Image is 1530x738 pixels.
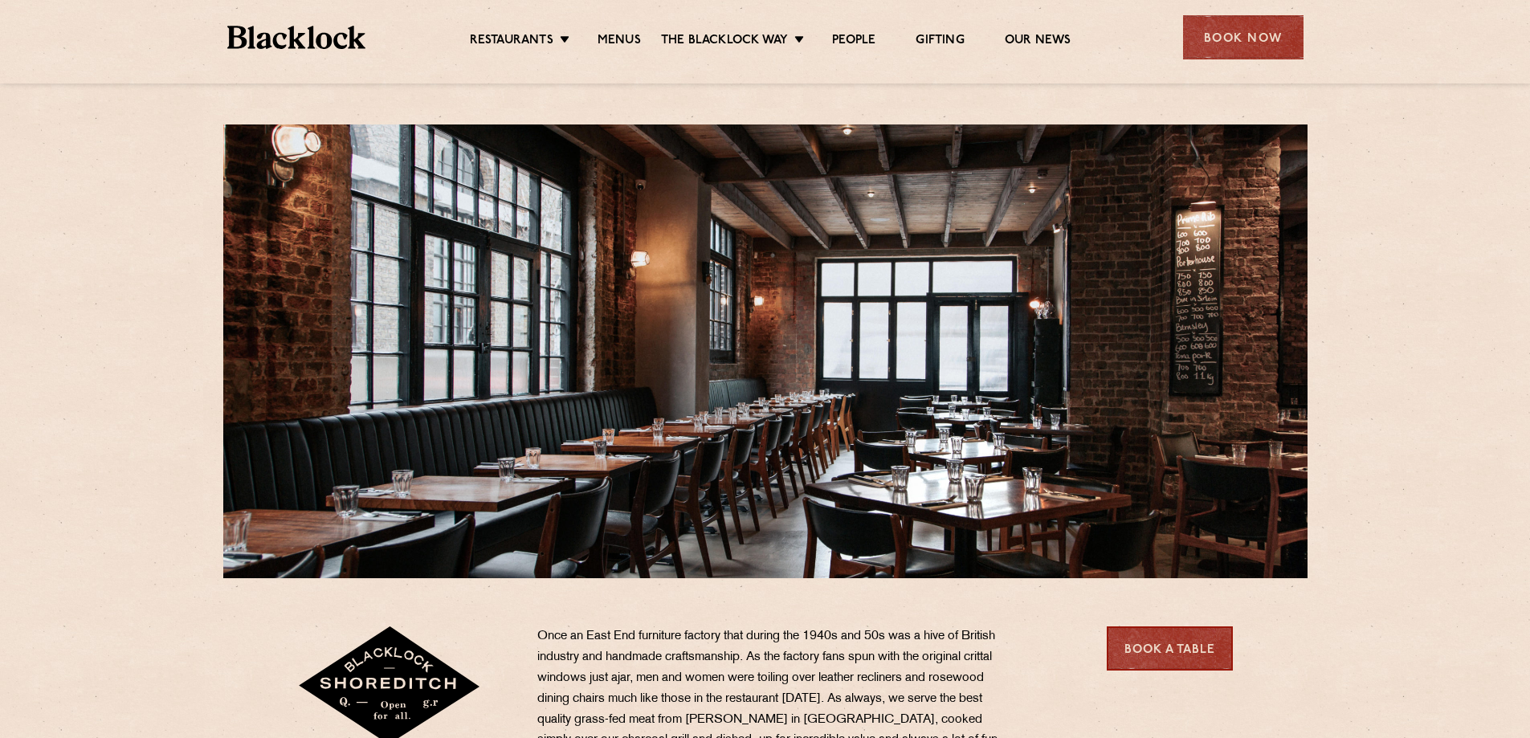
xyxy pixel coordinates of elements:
a: People [832,33,875,51]
a: Menus [598,33,641,51]
a: The Blacklock Way [661,33,788,51]
div: Book Now [1183,15,1304,59]
a: Restaurants [470,33,553,51]
a: Book a Table [1107,626,1233,671]
a: Our News [1005,33,1071,51]
a: Gifting [916,33,964,51]
img: BL_Textured_Logo-footer-cropped.svg [227,26,366,49]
